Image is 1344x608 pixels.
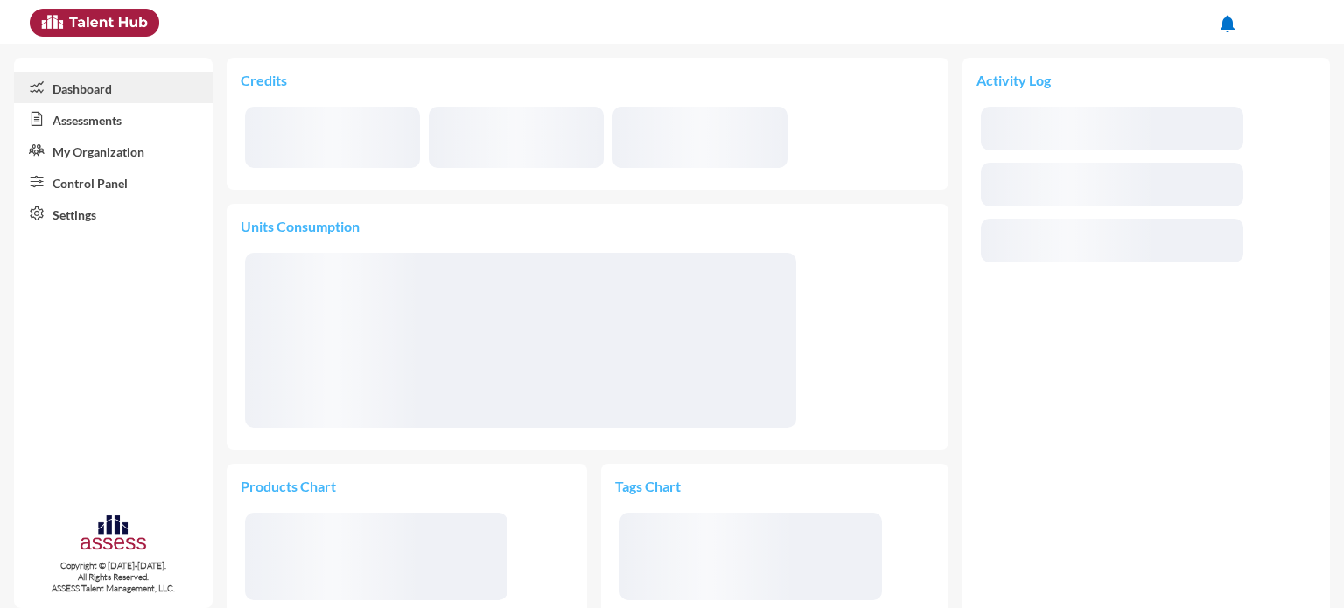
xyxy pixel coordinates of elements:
[241,218,934,234] p: Units Consumption
[241,478,407,494] p: Products Chart
[14,103,213,135] a: Assessments
[14,166,213,198] a: Control Panel
[14,198,213,229] a: Settings
[615,478,774,494] p: Tags Chart
[14,135,213,166] a: My Organization
[79,513,148,556] img: assesscompany-logo.png
[14,72,213,103] a: Dashboard
[14,560,213,594] p: Copyright © [DATE]-[DATE]. All Rights Reserved. ASSESS Talent Management, LLC.
[976,72,1316,88] p: Activity Log
[241,72,934,88] p: Credits
[1217,13,1238,34] mat-icon: notifications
